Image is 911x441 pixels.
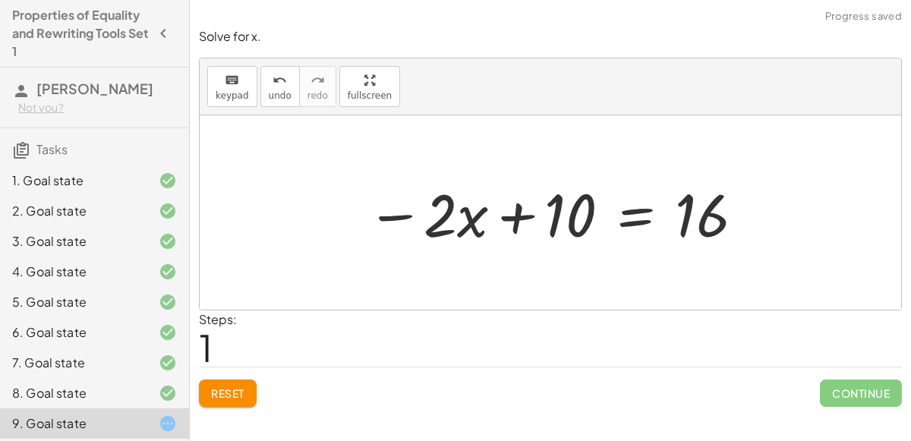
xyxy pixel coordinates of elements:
[12,172,134,190] div: 1. Goal state
[159,263,177,281] i: Task finished and correct.
[159,202,177,220] i: Task finished and correct.
[18,100,177,115] div: Not you?
[12,263,134,281] div: 4. Goal state
[199,311,237,327] label: Steps:
[199,324,213,370] span: 1
[207,66,257,107] button: keyboardkeypad
[307,90,328,101] span: redo
[339,66,400,107] button: fullscreen
[199,380,257,407] button: Reset
[12,384,134,402] div: 8. Goal state
[12,414,134,433] div: 9. Goal state
[36,141,68,157] span: Tasks
[12,232,134,250] div: 3. Goal state
[348,90,392,101] span: fullscreen
[310,71,325,90] i: redo
[273,71,287,90] i: undo
[216,90,249,101] span: keypad
[12,293,134,311] div: 5. Goal state
[159,293,177,311] i: Task finished and correct.
[260,66,300,107] button: undoundo
[12,323,134,342] div: 6. Goal state
[159,384,177,402] i: Task finished and correct.
[12,354,134,372] div: 7. Goal state
[225,71,239,90] i: keyboard
[159,323,177,342] i: Task finished and correct.
[36,80,153,97] span: [PERSON_NAME]
[269,90,292,101] span: undo
[12,6,150,61] h4: Properties of Equality and Rewriting Tools Set 1
[211,386,244,400] span: Reset
[299,66,336,107] button: redoredo
[159,414,177,433] i: Task started.
[159,172,177,190] i: Task finished and correct.
[159,354,177,372] i: Task finished and correct.
[199,28,902,46] p: Solve for x.
[159,232,177,250] i: Task finished and correct.
[825,9,902,24] span: Progress saved
[12,202,134,220] div: 2. Goal state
